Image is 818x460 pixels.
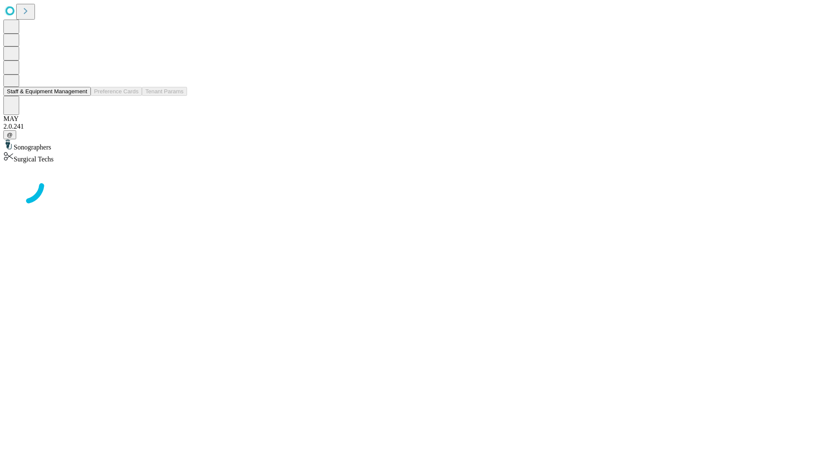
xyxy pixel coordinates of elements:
[91,87,142,96] button: Preference Cards
[3,87,91,96] button: Staff & Equipment Management
[3,130,16,139] button: @
[3,151,815,163] div: Surgical Techs
[3,139,815,151] div: Sonographers
[142,87,187,96] button: Tenant Params
[3,123,815,130] div: 2.0.241
[3,115,815,123] div: MAY
[7,132,13,138] span: @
